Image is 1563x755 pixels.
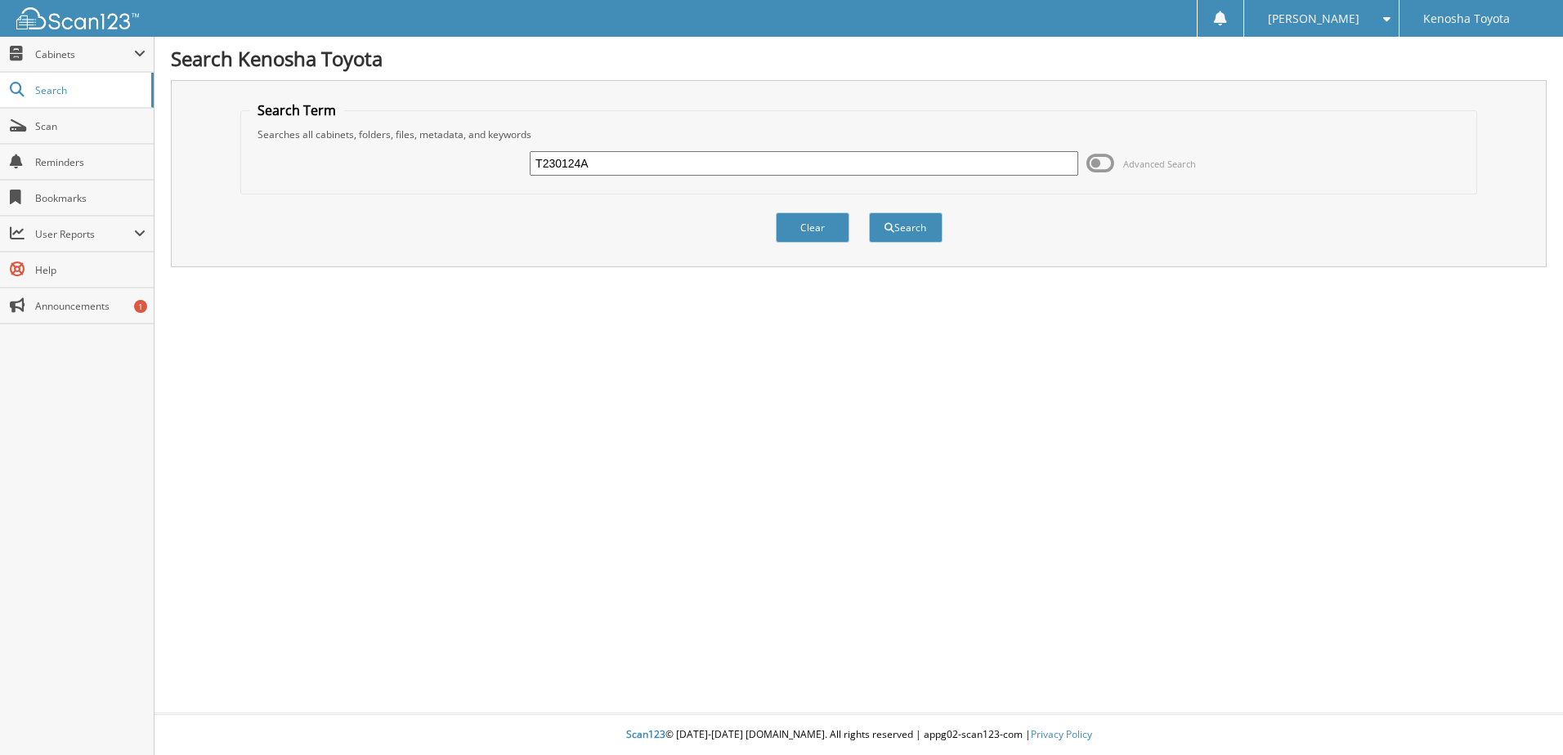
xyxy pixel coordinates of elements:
span: Advanced Search [1123,158,1196,170]
span: Search [35,83,143,97]
div: 1 [134,300,147,313]
div: Searches all cabinets, folders, files, metadata, and keywords [249,127,1468,141]
button: Search [869,212,943,243]
h1: Search Kenosha Toyota [171,45,1547,72]
span: Scan [35,119,146,133]
span: Cabinets [35,47,134,61]
span: Bookmarks [35,191,146,205]
img: scan123-logo-white.svg [16,7,139,29]
legend: Search Term [249,101,344,119]
span: Help [35,263,146,277]
div: © [DATE]-[DATE] [DOMAIN_NAME]. All rights reserved | appg02-scan123-com | [155,715,1563,755]
span: User Reports [35,227,134,241]
span: [PERSON_NAME] [1268,14,1359,24]
span: Announcements [35,299,146,313]
button: Clear [776,212,849,243]
span: Scan123 [626,727,665,741]
a: Privacy Policy [1031,727,1092,741]
span: Reminders [35,155,146,169]
span: Kenosha Toyota [1423,14,1510,24]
